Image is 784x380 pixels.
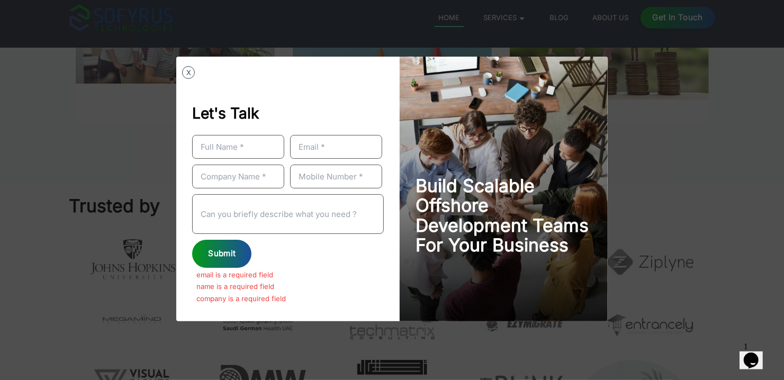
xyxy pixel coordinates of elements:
input: Full Name * [192,135,284,159]
input: Mobile Number * [290,165,382,188]
h2: Let's Talk [192,93,384,127]
input: Can you briefly describe what you need ? [192,194,384,234]
div: Example Modal [176,57,608,321]
iframe: chat widget [740,338,773,369]
button: Submit [192,240,251,268]
input: Email * [290,135,382,159]
p: company is a required field [196,294,384,304]
input: Company Name * [192,165,284,188]
p: email is a required field [196,270,384,280]
button: X [182,66,195,79]
p: name is a required field [196,282,384,292]
h3: Build Scalable Offshore Development Teams For Your Business [416,176,591,255]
